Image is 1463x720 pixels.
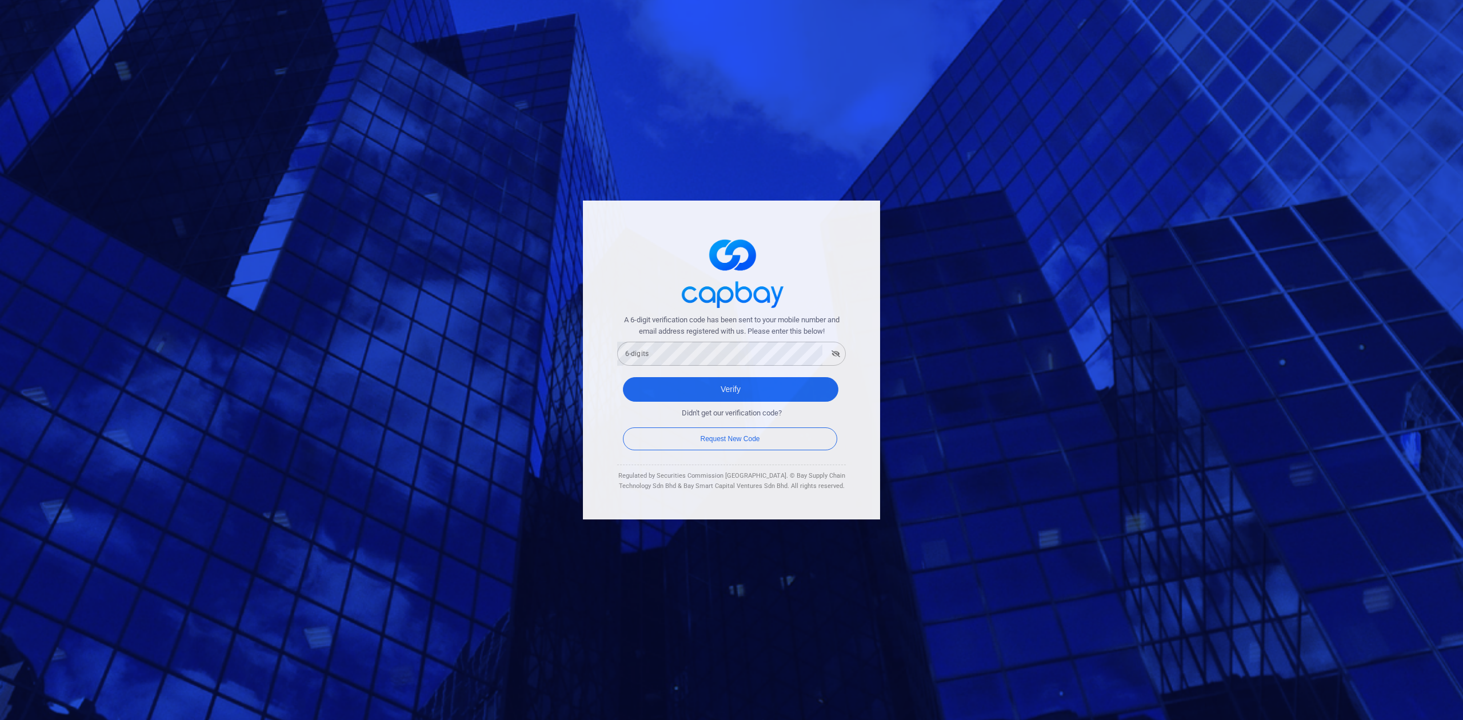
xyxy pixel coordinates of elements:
span: Didn't get our verification code? [682,407,782,419]
div: Regulated by Securities Commission [GEOGRAPHIC_DATA]. © Bay Supply Chain Technology Sdn Bhd & Bay... [617,471,846,491]
button: Request New Code [623,427,837,450]
span: A 6-digit verification code has been sent to your mobile number and email address registered with... [617,314,846,338]
img: logo [674,229,789,314]
button: Verify [623,377,838,402]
